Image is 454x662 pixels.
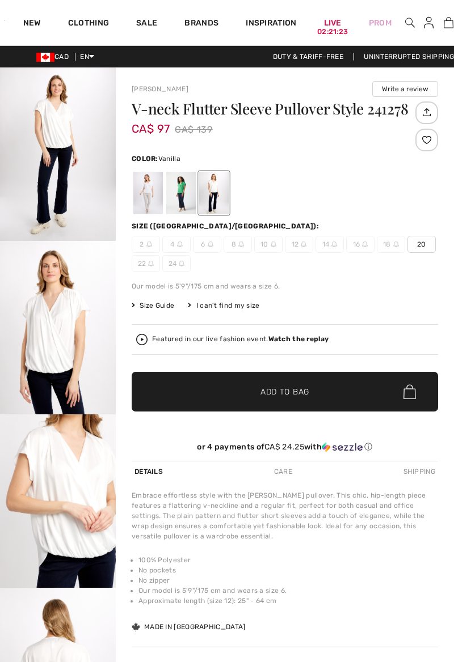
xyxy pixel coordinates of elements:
[377,236,405,253] span: 18
[301,241,306,247] img: ring-m.svg
[132,236,160,253] span: 2
[133,172,163,214] div: Vanilla 30
[36,53,73,61] span: CAD
[316,236,344,253] span: 14
[132,490,438,541] div: Embrace effortless style with the [PERSON_NAME] pullover. This chic, hip-length piece features a ...
[148,261,154,266] img: ring-m.svg
[138,575,438,585] li: No zipper
[369,17,392,29] a: Prom
[403,384,416,399] img: Bag.svg
[132,372,438,411] button: Add to Bag
[285,236,313,253] span: 12
[264,442,304,452] span: CA$ 24.25
[331,241,337,247] img: ring-m.svg
[199,172,229,214] div: Vanilla
[268,335,329,343] strong: Watch the replay
[132,281,438,291] div: Our model is 5'9"/175 cm and wears a size 6.
[132,255,160,272] span: 22
[136,334,148,345] img: Watch the replay
[138,585,438,596] li: Our model is 5'9"/175 cm and wears a size 6.
[271,241,276,247] img: ring-m.svg
[132,101,413,116] h1: V-neck Flutter Sleeve Pullover Style 241278
[175,121,213,138] span: CA$ 139
[407,236,436,253] span: 20
[132,155,158,163] span: Color:
[246,18,296,30] span: Inspiration
[138,596,438,606] li: Approximate length (size 12): 25" - 64 cm
[132,442,438,456] div: or 4 payments ofCA$ 24.25withSezzle Click to learn more about Sezzle
[158,155,180,163] span: Vanilla
[443,16,453,29] a: 10
[372,81,438,97] button: Write a review
[444,16,453,29] img: My Bag
[405,16,415,29] img: search the website
[80,53,94,61] span: EN
[254,236,283,253] span: 10
[138,555,438,565] li: 100% Polyester
[23,18,41,30] a: New
[393,241,399,247] img: ring-m.svg
[271,461,295,482] div: Care
[317,27,348,37] div: 02:21:23
[132,111,170,135] span: CA$ 97
[162,255,191,272] span: 24
[208,241,213,247] img: ring-m.svg
[68,18,109,30] a: Clothing
[188,300,259,311] div: I can't find my size
[362,241,368,247] img: ring-m.svg
[132,85,188,93] a: [PERSON_NAME]
[346,236,375,253] span: 16
[132,442,438,452] div: or 4 payments of with
[260,386,309,398] span: Add to Bag
[146,241,152,247] img: ring-m.svg
[179,261,184,266] img: ring-m.svg
[152,336,329,343] div: Featured in our live fashion event.
[132,221,321,231] div: Size ([GEOGRAPHIC_DATA]/[GEOGRAPHIC_DATA]):
[415,16,443,30] a: Sign In
[132,300,174,311] span: Size Guide
[417,103,436,122] img: Share
[224,236,252,253] span: 8
[132,461,166,482] div: Details
[36,53,54,62] img: Canadian Dollar
[322,442,363,452] img: Sezzle
[238,241,244,247] img: ring-m.svg
[193,236,221,253] span: 6
[166,172,196,214] div: Island green
[401,461,438,482] div: Shipping
[132,622,246,632] div: Made in [GEOGRAPHIC_DATA]
[324,17,342,29] a: Live02:21:23
[177,241,183,247] img: ring-m.svg
[162,236,191,253] span: 4
[184,18,218,30] a: Brands
[424,16,434,29] img: My Info
[138,565,438,575] li: No pockets
[136,18,157,30] a: Sale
